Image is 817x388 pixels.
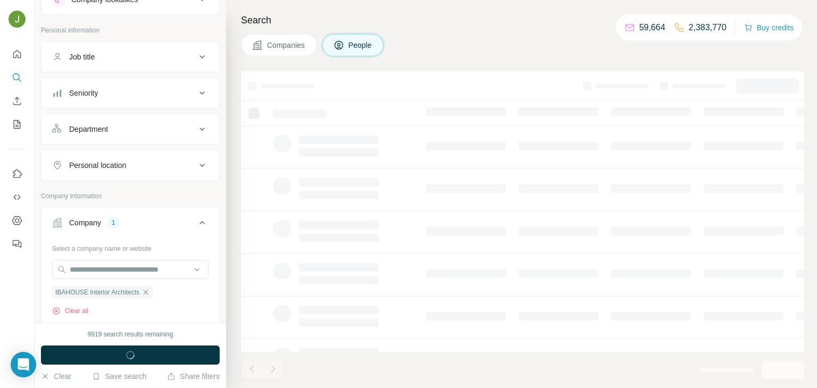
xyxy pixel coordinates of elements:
button: Seniority [41,80,219,106]
p: 2,383,770 [689,21,727,34]
div: Company [69,217,101,228]
div: Department [69,124,108,134]
button: Save search [92,371,146,382]
button: Share filters [167,371,220,382]
p: 59,664 [639,21,665,34]
button: Department [41,116,219,142]
button: Buy credits [744,20,794,35]
button: Search [9,68,26,87]
button: Quick start [9,45,26,64]
span: IBAHOUSE Interior Architects [55,288,139,297]
div: Select a company name or website [52,240,209,254]
p: Company information [41,191,220,201]
button: Clear all [52,306,88,316]
p: Personal information [41,26,220,35]
h4: Search [241,13,804,28]
div: 9919 search results remaining [88,330,173,339]
div: Open Intercom Messenger [11,352,36,377]
button: Clear [41,371,71,382]
button: Feedback [9,234,26,254]
div: Job title [69,52,95,62]
button: Company1 [41,210,219,240]
button: Use Surfe on LinkedIn [9,164,26,183]
button: My lists [9,115,26,134]
div: 1 [107,218,120,227]
div: Seniority [69,88,98,98]
button: Enrich CSV [9,91,26,111]
img: Avatar [9,11,26,28]
div: Personal location [69,160,126,171]
button: Use Surfe API [9,188,26,207]
button: Personal location [41,153,219,178]
button: Dashboard [9,211,26,230]
span: Companies [267,40,306,50]
span: People [348,40,373,50]
button: Job title [41,44,219,70]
